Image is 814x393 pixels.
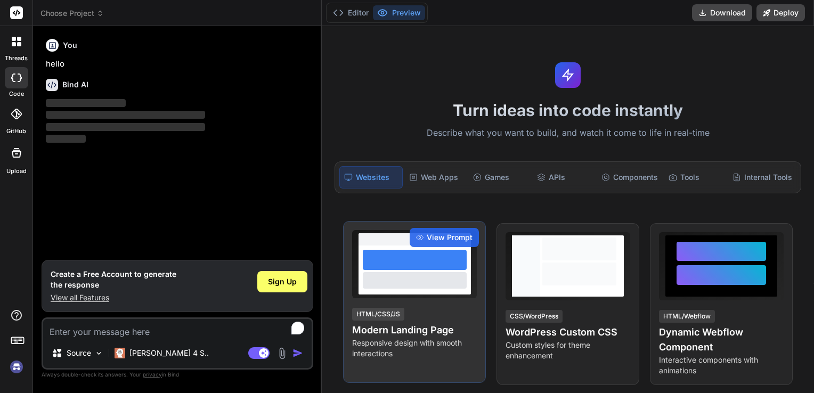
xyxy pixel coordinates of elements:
[506,325,630,340] h4: WordPress Custom CSS
[339,166,402,189] div: Websites
[506,310,563,323] div: CSS/WordPress
[352,308,404,321] div: HTML/CSS/JS
[5,54,28,63] label: threads
[67,348,91,358] p: Source
[115,348,125,358] img: Claude 4 Sonnet
[6,167,27,176] label: Upload
[46,99,126,107] span: ‌
[728,166,796,189] div: Internal Tools
[373,5,425,20] button: Preview
[129,348,209,358] p: [PERSON_NAME] 4 S..
[328,126,808,140] p: Describe what you want to build, and watch it come to life in real-time
[51,269,176,290] h1: Create a Free Account to generate the response
[659,325,784,355] h4: Dynamic Webflow Component
[46,135,86,143] span: ‌
[46,111,205,119] span: ‌
[46,58,311,70] p: hello
[51,292,176,303] p: View all Features
[268,276,297,287] span: Sign Up
[9,89,24,99] label: code
[63,40,77,51] h6: You
[756,4,805,21] button: Deploy
[276,347,288,359] img: attachment
[659,355,784,376] p: Interactive components with animations
[40,8,104,19] span: Choose Project
[143,371,162,378] span: privacy
[533,166,595,189] div: APIs
[62,79,88,90] h6: Bind AI
[42,370,313,380] p: Always double-check its answers. Your in Bind
[469,166,531,189] div: Games
[664,166,726,189] div: Tools
[94,349,103,358] img: Pick Models
[7,358,26,376] img: signin
[597,166,662,189] div: Components
[427,232,473,243] span: View Prompt
[6,127,26,136] label: GitHub
[329,5,373,20] button: Editor
[506,340,630,361] p: Custom styles for theme enhancement
[292,348,303,358] img: icon
[352,323,477,338] h4: Modern Landing Page
[46,123,205,131] span: ‌
[43,319,312,338] textarea: To enrich screen reader interactions, please activate Accessibility in Grammarly extension settings
[692,4,752,21] button: Download
[659,310,715,323] div: HTML/Webflow
[328,101,808,120] h1: Turn ideas into code instantly
[405,166,467,189] div: Web Apps
[352,338,477,359] p: Responsive design with smooth interactions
